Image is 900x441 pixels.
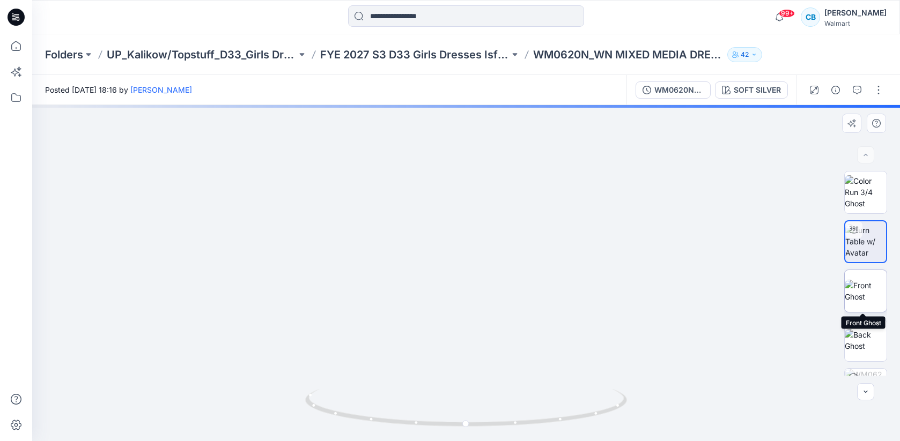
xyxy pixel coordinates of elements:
[845,280,887,302] img: Front Ghost
[801,8,820,27] div: CB
[845,175,887,209] img: Color Run 3/4 Ghost
[727,47,762,62] button: 42
[533,47,723,62] p: WM0620N_WN MIXED MEDIA DRESS
[824,19,887,27] div: Walmart
[45,84,192,95] span: Posted [DATE] 18:16 by
[715,81,788,99] button: SOFT SILVER
[845,369,887,410] img: WM0620N_WN MIXED MEDIA DRESS SOFT SILVER
[827,81,844,99] button: Details
[654,84,704,96] div: WM0620N_WN MIXED MEDIA DRESS
[845,329,887,352] img: Back Ghost
[320,47,510,62] a: FYE 2027 S3 D33 Girls Dresses Isfel/Topstuff
[824,6,887,19] div: [PERSON_NAME]
[734,84,781,96] div: SOFT SILVER
[45,47,83,62] a: Folders
[130,85,192,94] a: [PERSON_NAME]
[741,49,749,61] p: 42
[107,47,297,62] a: UP_Kalikow/Topstuff_D33_Girls Dresses
[779,9,795,18] span: 99+
[636,81,711,99] button: WM0620N_WN MIXED MEDIA DRESS
[845,225,886,258] img: Turn Table w/ Avatar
